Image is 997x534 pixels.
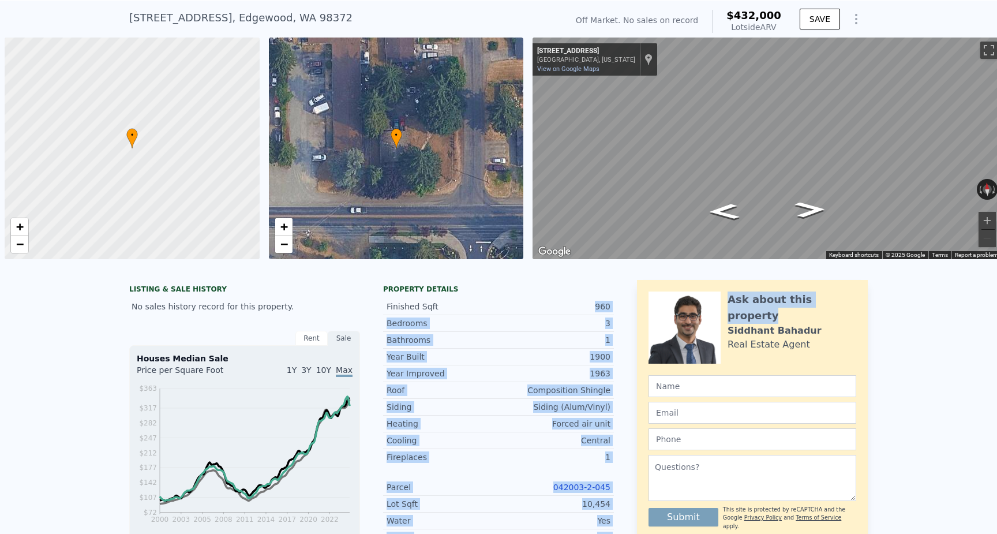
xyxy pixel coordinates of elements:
[726,9,781,21] span: $432,000
[257,516,275,524] tspan: 2014
[728,324,822,338] div: Siddhant Bahadur
[275,236,293,253] a: Zoom out
[498,318,610,329] div: 3
[387,515,498,526] div: Water
[498,435,610,446] div: Central
[387,401,498,413] div: Siding
[845,8,868,31] button: Show Options
[383,285,614,294] div: Property details
[387,368,498,379] div: Year Improved
[982,179,992,200] button: Reset the view
[139,434,157,442] tspan: $247
[498,498,610,510] div: 10,454
[537,65,599,73] a: View on Google Maps
[387,418,498,430] div: Heating
[321,516,339,524] tspan: 2022
[387,498,498,510] div: Lot Sqft
[11,218,28,236] a: Zoom in
[829,251,879,259] button: Keyboard shortcuts
[498,301,610,312] div: 960
[498,418,610,430] div: Forced air unit
[696,200,752,223] path: Go West, 8th St E
[316,365,331,375] span: 10Y
[387,351,498,363] div: Year Built
[979,230,996,247] button: Zoom out
[498,515,610,526] div: Yes
[11,236,28,253] a: Zoom out
[387,301,498,312] div: Finished Sqft
[299,516,317,524] tspan: 2020
[387,435,498,446] div: Cooling
[16,237,24,251] span: −
[137,353,353,364] div: Houses Median Sale
[301,365,311,375] span: 3Y
[796,514,841,521] a: Terms of Service
[173,516,190,524] tspan: 2003
[126,128,138,148] div: •
[129,296,360,317] div: No sales history record for this property.
[137,364,245,383] div: Price per Square Foot
[129,285,360,296] div: LISTING & SALE HISTORY
[126,130,138,140] span: •
[151,516,169,524] tspan: 2000
[537,47,635,56] div: [STREET_ADDRESS]
[977,179,983,200] button: Rotate counterclockwise
[295,331,328,346] div: Rent
[144,509,157,517] tspan: $72
[979,212,996,229] button: Zoom in
[498,384,610,396] div: Composition Shingle
[535,244,574,259] a: Open this area in Google Maps (opens a new window)
[723,506,856,531] div: This site is protected by reCAPTCHA and the Google and apply.
[498,401,610,413] div: Siding (Alum/Vinyl)
[649,375,856,397] input: Name
[498,368,610,379] div: 1963
[16,219,24,234] span: +
[280,237,287,251] span: −
[328,331,360,346] div: Sale
[932,252,948,258] a: Terms
[129,10,353,26] div: [STREET_ADDRESS] , Edgewood , WA 98372
[782,198,838,221] path: Go East, 8th St E
[387,451,498,463] div: Fireplaces
[275,218,293,236] a: Zoom in
[391,128,402,148] div: •
[498,334,610,346] div: 1
[139,384,157,393] tspan: $363
[139,494,157,502] tspan: $107
[215,516,233,524] tspan: 2008
[391,130,402,140] span: •
[193,516,211,524] tspan: 2005
[387,384,498,396] div: Roof
[139,449,157,457] tspan: $212
[387,318,498,329] div: Bedrooms
[728,338,810,352] div: Real Estate Agent
[649,402,856,424] input: Email
[537,56,635,64] div: [GEOGRAPHIC_DATA], [US_STATE]
[287,365,297,375] span: 1Y
[139,464,157,472] tspan: $177
[726,21,781,33] div: Lotside ARV
[728,292,856,324] div: Ask about this property
[886,252,925,258] span: © 2025 Google
[336,365,353,377] span: Max
[387,481,498,493] div: Parcel
[139,404,157,412] tspan: $317
[139,479,157,487] tspan: $142
[744,514,782,521] a: Privacy Policy
[576,14,698,26] div: Off Market. No sales on record
[139,419,157,427] tspan: $282
[649,428,856,450] input: Phone
[498,351,610,363] div: 1900
[800,9,840,29] button: SAVE
[498,451,610,463] div: 1
[279,516,297,524] tspan: 2017
[387,334,498,346] div: Bathrooms
[280,219,287,234] span: +
[535,244,574,259] img: Google
[649,508,718,526] button: Submit
[553,483,610,492] a: 042003-2-045
[236,516,254,524] tspan: 2011
[644,53,653,66] a: Show location on map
